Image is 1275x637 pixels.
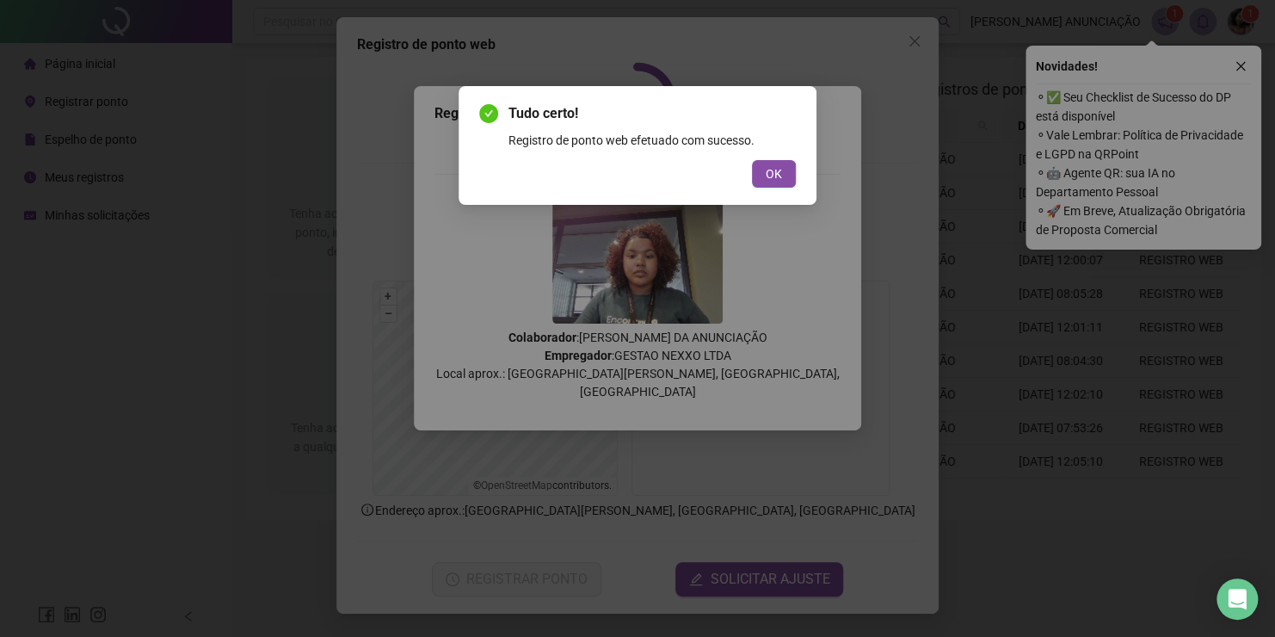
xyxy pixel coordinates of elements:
span: check-circle [479,104,498,123]
div: Registro de ponto web efetuado com sucesso. [508,131,796,150]
div: Open Intercom Messenger [1216,578,1258,620]
span: Tudo certo! [508,103,796,124]
button: OK [752,160,796,188]
span: OK [766,164,782,183]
